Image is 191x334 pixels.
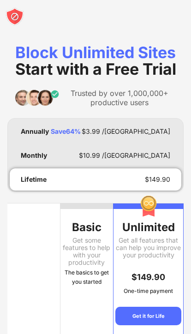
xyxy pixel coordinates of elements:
[15,89,60,106] img: trusted-by.svg
[115,307,181,325] div: Get it for Life
[115,286,181,296] div: One-time payment
[21,176,47,183] div: Lifetime
[131,272,165,282] span: $ 149.90
[140,195,157,217] img: img-premium-medal
[51,128,81,135] div: Save 64 %
[21,152,47,159] div: Monthly
[21,128,49,135] div: Annually
[6,7,24,26] img: blocksite-icon-white.svg
[60,268,113,286] div: The basics to get you started
[79,152,170,159] div: $ 10.99 /[GEOGRAPHIC_DATA]
[15,60,176,78] span: Start with a Free Trial
[145,176,170,183] div: $ 149.90
[82,128,170,135] div: $ 3.99 /[GEOGRAPHIC_DATA]
[60,237,113,266] div: Get some features to help with your productivity
[115,237,181,259] div: Get all features that can help you improve your productivity
[7,44,184,78] div: Block Unlimited Sites
[115,220,181,235] div: Unlimited
[63,89,176,107] div: Trusted by over 1,000,000+ productive users
[60,220,113,235] div: Basic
